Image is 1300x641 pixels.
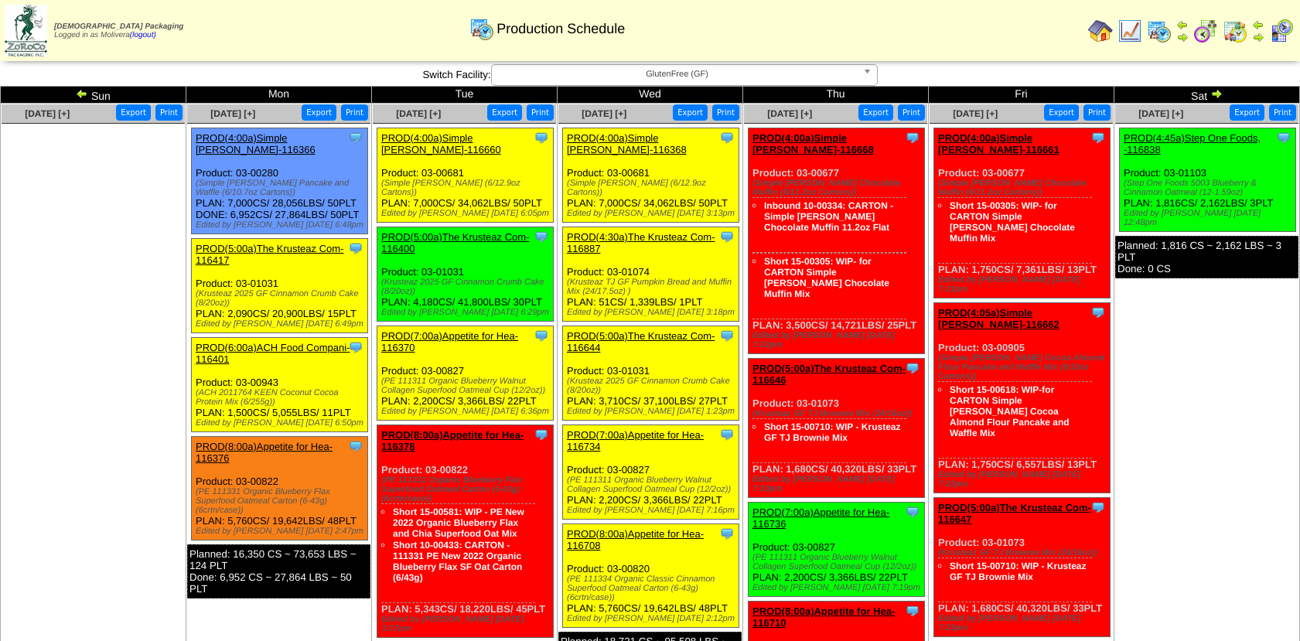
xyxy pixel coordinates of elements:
a: [DATE] [+] [767,108,812,119]
div: Edited by [PERSON_NAME] [DATE] 6:50pm [196,418,367,428]
img: arrowright.gif [1176,31,1189,43]
a: PROD(5:00a)The Krusteaz Com-116644 [567,330,715,353]
img: calendarinout.gif [1223,19,1247,43]
a: PROD(4:30a)The Krusteaz Com-116887 [567,231,715,254]
div: Edited by [PERSON_NAME] [DATE] 7:10pm [752,475,924,493]
img: zoroco-logo-small.webp [5,5,47,56]
div: Planned: 16,350 CS ~ 73,653 LBS ~ 124 PLT Done: 6,952 CS ~ 27,864 LBS ~ 50 PLT [187,544,370,598]
div: (ACH 2011764 KEEN Coconut Cocoa Protein Mix (6/255g)) [196,388,367,407]
div: Edited by [PERSON_NAME] [DATE] 6:36pm [381,407,553,416]
a: [DATE] [+] [953,108,998,119]
img: arrowleft.gif [1176,19,1189,31]
button: Print [155,104,183,121]
a: [DATE] [+] [1138,108,1183,119]
img: Tooltip [348,339,363,355]
button: Print [1083,104,1111,121]
div: (Krusteaz TJ GF Pumpkin Bread and Muffin Mix (24/17.5oz) ) [567,278,739,296]
div: Edited by [PERSON_NAME] [DATE] 6:49pm [196,319,367,329]
div: (PE 111311 Organic Blueberry Walnut Collagen Superfood Oatmeal Cup (12/2oz)) [752,553,924,571]
button: Print [341,104,368,121]
img: Tooltip [534,427,549,442]
div: Product: 03-01031 PLAN: 3,710CS / 37,100LBS / 27PLT [563,326,739,421]
img: Tooltip [1090,305,1106,320]
div: Product: 03-00827 PLAN: 2,200CS / 3,366LBS / 22PLT [377,326,554,421]
button: Export [1044,104,1079,121]
div: (PE 111334 Organic Classic Cinnamon Superfood Oatmeal Carton (6-43g)(6crtn/case)) [567,575,739,602]
div: Edited by [PERSON_NAME] [DATE] 7:22pm [938,470,1110,489]
div: Product: 03-01103 PLAN: 1,816CS / 2,162LBS / 3PLT [1120,128,1296,232]
div: (Simple [PERSON_NAME] Chocolate Muffin (6/11.2oz Cartons)) [752,179,924,197]
div: Product: 03-00677 PLAN: 3,500CS / 14,721LBS / 25PLT [749,128,925,354]
div: Product: 03-00905 PLAN: 1,750CS / 6,557LBS / 13PLT [934,303,1111,493]
img: arrowleft.gif [76,87,88,100]
button: Print [898,104,925,121]
td: Tue [372,87,558,104]
button: Print [1269,104,1296,121]
img: Tooltip [719,526,735,541]
a: PROD(4:00a)Simple [PERSON_NAME]-116368 [567,132,687,155]
td: Sat [1114,87,1300,104]
img: Tooltip [905,504,920,520]
div: Product: 03-00677 PLAN: 1,750CS / 7,361LBS / 13PLT [934,128,1111,298]
a: PROD(4:00a)Simple [PERSON_NAME]-116660 [381,132,501,155]
img: Tooltip [719,328,735,343]
img: calendarprod.gif [469,16,494,41]
td: Sun [1,87,186,104]
div: Product: 03-01074 PLAN: 51CS / 1,339LBS / 1PLT [563,227,739,322]
div: (Krusteaz 2025 GF Cinnamon Crumb Cake (8/20oz)) [196,289,367,308]
div: Edited by [PERSON_NAME] [DATE] 7:16pm [567,506,739,515]
a: Short 15-00710: WIP - Krusteaz GF TJ Brownie Mix [764,421,901,443]
div: Edited by [PERSON_NAME] [DATE] 7:21pm [938,275,1110,294]
div: Product: 03-00681 PLAN: 7,000CS / 34,062LBS / 50PLT [377,128,554,223]
img: calendarblend.gif [1193,19,1218,43]
td: Thu [743,87,929,104]
div: Edited by [PERSON_NAME] [DATE] 7:23pm [938,614,1110,632]
img: arrowright.gif [1252,31,1264,43]
img: Tooltip [719,229,735,244]
div: Edited by [PERSON_NAME] [DATE] 3:27pm [381,615,553,633]
div: Product: 03-01073 PLAN: 1,680CS / 40,320LBS / 33PLT [934,498,1111,637]
img: arrowleft.gif [1252,19,1264,31]
div: Product: 03-00820 PLAN: 5,760CS / 19,642LBS / 48PLT [563,524,739,628]
a: PROD(4:00a)Simple [PERSON_NAME]-116661 [938,132,1059,155]
a: PROD(5:00a)The Krusteaz Com-116400 [381,231,529,254]
img: Tooltip [348,438,363,454]
div: Edited by [PERSON_NAME] [DATE] 12:48pm [1124,209,1295,227]
div: (PE 111311 Organic Blueberry Walnut Collagen Superfood Oatmeal Cup (12/2oz)) [381,377,553,395]
td: Mon [186,87,372,104]
img: Tooltip [905,360,920,376]
button: Export [858,104,893,121]
a: Short 10-00433: CARTON - 111331 PE New 2022 Organic Blueberry Flax SF Oat Carton (6/43g) [393,540,522,583]
img: Tooltip [905,130,920,145]
td: Fri [929,87,1114,104]
span: Production Schedule [496,21,625,37]
img: Tooltip [534,328,549,343]
div: (Simple [PERSON_NAME] (6/12.9oz Cartons)) [567,179,739,197]
a: PROD(5:00a)The Krusteaz Com-116647 [938,502,1091,525]
div: (Step One Foods 5003 Blueberry & Cinnamon Oatmeal (12-1.59oz) [1124,179,1295,197]
a: PROD(5:00a)The Krusteaz Com-116646 [752,363,906,386]
button: Export [673,104,708,121]
button: Export [116,104,151,121]
img: line_graph.gif [1117,19,1142,43]
div: Product: 03-00822 PLAN: 5,760CS / 19,642LBS / 48PLT [192,437,368,540]
span: [DEMOGRAPHIC_DATA] Packaging [54,22,183,31]
div: Edited by [PERSON_NAME] [DATE] 3:18pm [567,308,739,317]
button: Export [302,104,336,121]
div: Edited by [PERSON_NAME] [DATE] 7:22pm [752,331,924,349]
td: Wed [558,87,743,104]
a: [DATE] [+] [396,108,441,119]
div: (PE 111311 Organic Blueberry Walnut Collagen Superfood Oatmeal Cup (12/2oz)) [567,476,739,494]
a: (logout) [130,31,156,39]
button: Export [487,104,522,121]
a: [DATE] [+] [582,108,626,119]
div: (Simple [PERSON_NAME] Cocoa Almond Flour Pancake and Waffle Mix (6/10oz Cartons)) [938,353,1110,381]
div: (Simple [PERSON_NAME] (6/12.9oz Cartons)) [381,179,553,197]
div: Edited by [PERSON_NAME] [DATE] 7:19pm [752,583,924,592]
div: Planned: 1,816 CS ~ 2,162 LBS ~ 3 PLT Done: 0 CS [1115,236,1298,278]
div: (PE 111331 Organic Blueberry Flax Superfood Oatmeal Carton (6-43g)(6crtn/case)) [381,476,553,503]
div: Edited by [PERSON_NAME] [DATE] 6:05pm [381,209,553,218]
